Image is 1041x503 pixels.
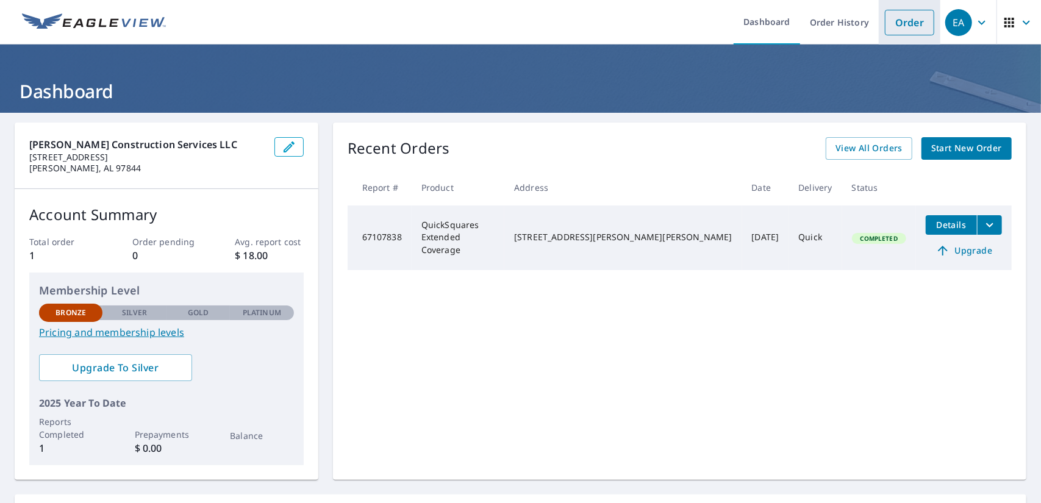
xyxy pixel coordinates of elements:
div: [STREET_ADDRESS][PERSON_NAME][PERSON_NAME] [514,231,732,243]
p: $ 0.00 [135,441,198,455]
th: Date [742,169,789,205]
th: Delivery [789,169,842,205]
button: filesDropdownBtn-67107838 [977,215,1002,235]
a: View All Orders [826,137,912,160]
p: Avg. report cost [235,235,303,248]
p: Balance [230,429,293,442]
span: View All Orders [835,141,903,156]
td: 67107838 [348,205,412,270]
p: 1 [29,248,98,263]
p: Membership Level [39,282,294,299]
p: Account Summary [29,204,304,226]
p: [PERSON_NAME], AL 97844 [29,163,265,174]
p: 0 [132,248,201,263]
p: Reports Completed [39,415,102,441]
p: Recent Orders [348,137,450,160]
p: 1 [39,441,102,455]
p: Silver [122,307,148,318]
td: [DATE] [742,205,789,270]
img: EV Logo [22,13,166,32]
span: Start New Order [931,141,1002,156]
a: Start New Order [921,137,1012,160]
p: 2025 Year To Date [39,396,294,410]
p: $ 18.00 [235,248,303,263]
th: Product [412,169,504,205]
th: Address [504,169,742,205]
div: EA [945,9,972,36]
td: Quick [789,205,842,270]
a: Order [885,10,934,35]
th: Status [842,169,916,205]
p: Gold [188,307,209,318]
span: Upgrade [933,243,995,258]
p: [STREET_ADDRESS] [29,152,265,163]
a: Upgrade To Silver [39,354,192,381]
p: [PERSON_NAME] Construction Services LLC [29,137,265,152]
button: detailsBtn-67107838 [926,215,977,235]
p: Bronze [55,307,86,318]
p: Total order [29,235,98,248]
a: Pricing and membership levels [39,325,294,340]
a: Upgrade [926,241,1002,260]
p: Prepayments [135,428,198,441]
span: Details [933,219,970,230]
h1: Dashboard [15,79,1026,104]
td: QuickSquares Extended Coverage [412,205,504,270]
span: Upgrade To Silver [49,361,182,374]
p: Platinum [243,307,281,318]
span: Completed [853,234,905,243]
p: Order pending [132,235,201,248]
th: Report # [348,169,412,205]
